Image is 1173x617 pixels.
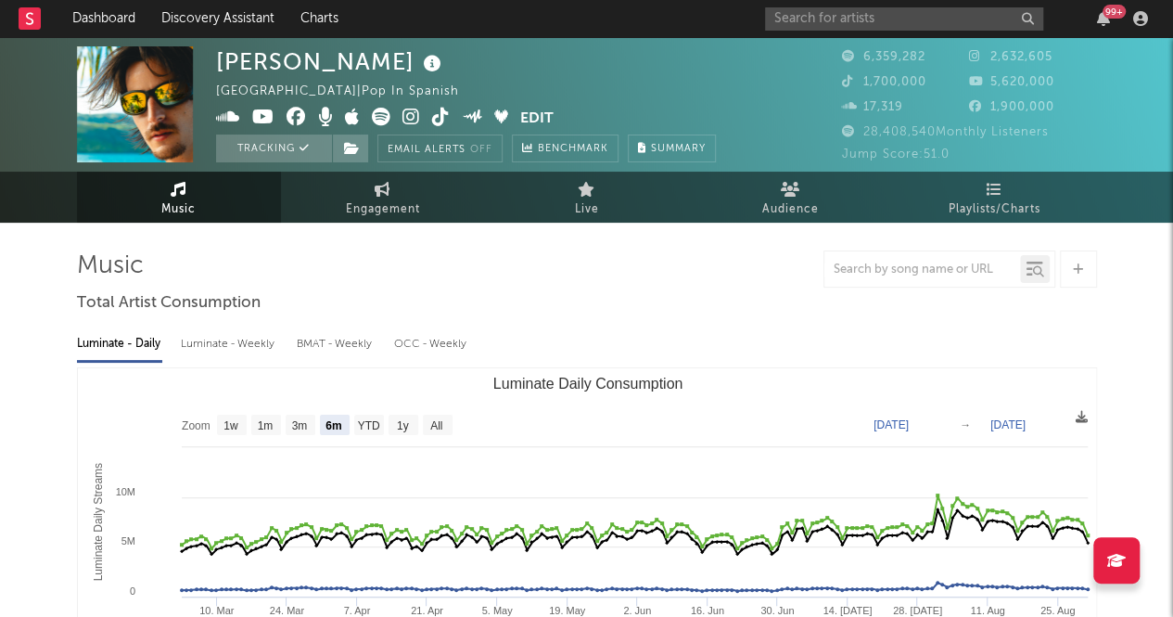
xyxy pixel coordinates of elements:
[538,138,608,161] span: Benchmark
[129,585,134,597] text: 0
[842,148,950,161] span: Jump Score: 51.0
[77,292,261,315] span: Total Artist Consumption
[91,463,104,581] text: Luminate Daily Streams
[182,419,210,432] text: Zoom
[357,419,379,432] text: YTD
[77,172,281,223] a: Music
[970,605,1004,616] text: 11. Aug
[1103,5,1126,19] div: 99 +
[512,135,618,162] a: Benchmark
[269,605,304,616] text: 24. Mar
[969,51,1052,63] span: 2,632,605
[949,199,1040,221] span: Playlists/Charts
[161,199,196,221] span: Music
[325,419,341,432] text: 6m
[842,51,925,63] span: 6,359,282
[492,376,682,392] text: Luminate Daily Consumption
[575,199,599,221] span: Live
[969,101,1054,113] span: 1,900,000
[762,199,819,221] span: Audience
[623,605,651,616] text: 2. Jun
[115,486,134,497] text: 10M
[223,419,238,432] text: 1w
[394,328,468,360] div: OCC - Weekly
[199,605,235,616] text: 10. Mar
[377,135,503,162] button: Email AlertsOff
[824,263,1020,277] input: Search by song name or URL
[485,172,689,223] a: Live
[291,419,307,432] text: 3m
[343,605,370,616] text: 7. Apr
[842,126,1049,138] span: 28,408,540 Monthly Listeners
[520,108,554,131] button: Edit
[430,419,442,432] text: All
[470,145,492,155] em: Off
[1039,605,1074,616] text: 25. Aug
[842,101,903,113] span: 17,319
[822,605,872,616] text: 14. [DATE]
[969,76,1054,88] span: 5,620,000
[765,7,1043,31] input: Search for artists
[216,81,480,103] div: [GEOGRAPHIC_DATA] | Pop in Spanish
[297,328,376,360] div: BMAT - Weekly
[892,605,941,616] text: 28. [DATE]
[281,172,485,223] a: Engagement
[216,135,332,162] button: Tracking
[181,328,278,360] div: Luminate - Weekly
[77,328,162,360] div: Luminate - Daily
[990,418,1026,431] text: [DATE]
[842,76,926,88] span: 1,700,000
[651,144,706,154] span: Summary
[873,418,909,431] text: [DATE]
[690,605,723,616] text: 16. Jun
[893,172,1097,223] a: Playlists/Charts
[960,418,971,431] text: →
[411,605,443,616] text: 21. Apr
[689,172,893,223] a: Audience
[396,419,408,432] text: 1y
[216,46,446,77] div: [PERSON_NAME]
[481,605,513,616] text: 5. May
[549,605,586,616] text: 19. May
[121,535,134,546] text: 5M
[760,605,794,616] text: 30. Jun
[628,135,716,162] button: Summary
[257,419,273,432] text: 1m
[1097,11,1110,26] button: 99+
[346,199,420,221] span: Engagement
